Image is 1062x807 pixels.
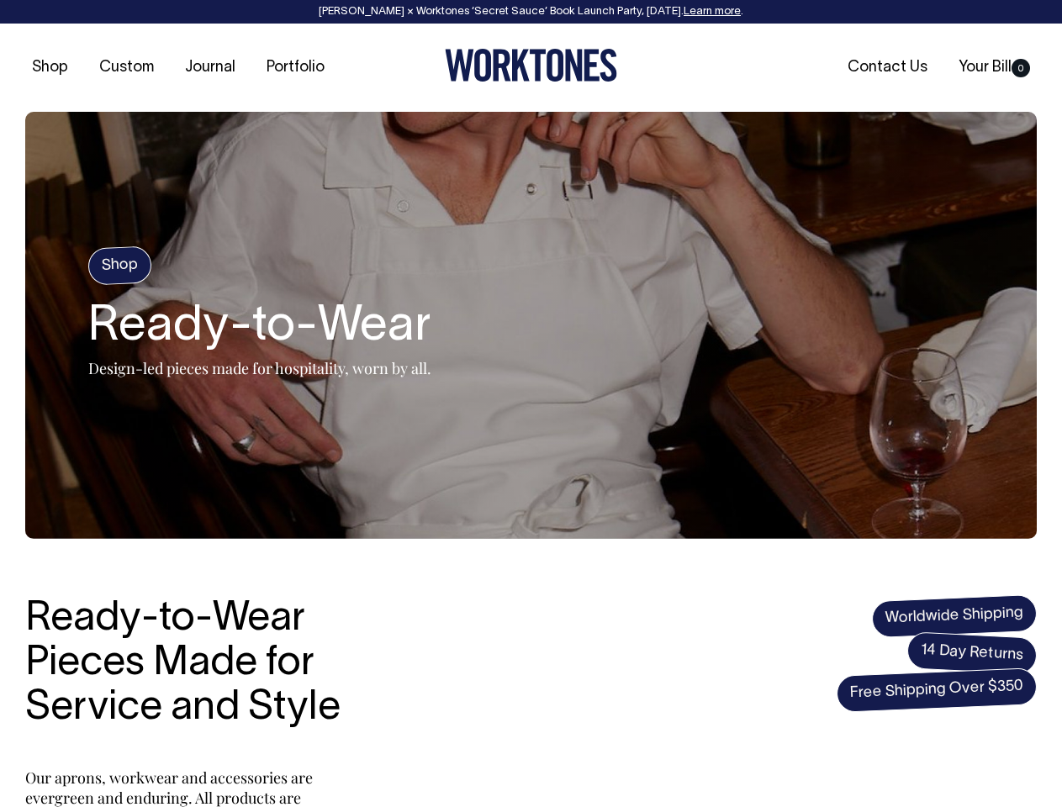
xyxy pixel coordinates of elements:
a: Contact Us [841,54,934,82]
span: Free Shipping Over $350 [836,667,1038,713]
h1: Ready-to-Wear [88,301,431,355]
p: Design-led pieces made for hospitality, worn by all. [88,358,431,378]
a: Learn more [684,7,741,17]
a: Your Bill0 [952,54,1037,82]
a: Shop [25,54,75,82]
span: Worldwide Shipping [871,594,1038,638]
a: Portfolio [260,54,331,82]
div: [PERSON_NAME] × Worktones ‘Secret Sauce’ Book Launch Party, [DATE]. . [17,6,1045,18]
span: 0 [1012,59,1030,77]
h3: Ready-to-Wear Pieces Made for Service and Style [25,598,353,731]
h4: Shop [87,245,152,285]
a: Journal [178,54,242,82]
a: Custom [92,54,161,82]
span: 14 Day Returns [906,631,1038,675]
